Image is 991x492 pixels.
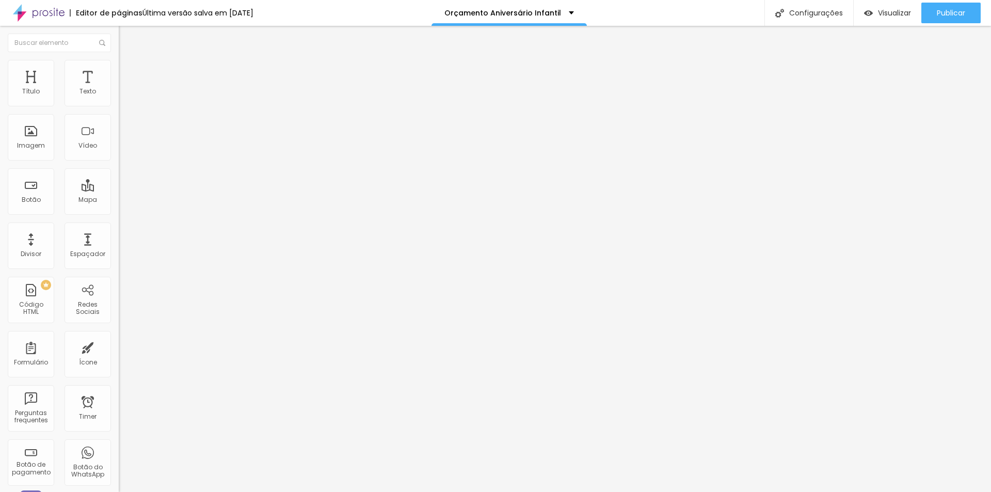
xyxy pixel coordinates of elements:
div: Botão do WhatsApp [67,464,108,479]
div: Código HTML [10,301,51,316]
img: Icone [99,40,105,46]
span: Visualizar [878,9,911,17]
div: Imagem [17,142,45,149]
div: Vídeo [78,142,97,149]
div: Botão de pagamento [10,461,51,476]
div: Espaçador [70,250,105,258]
div: Última versão salva em [DATE] [142,9,253,17]
div: Formulário [14,359,48,366]
div: Editor de páginas [70,9,142,17]
button: Visualizar [854,3,921,23]
div: Perguntas frequentes [10,409,51,424]
iframe: Editor [119,26,991,492]
div: Botão [22,196,41,203]
p: Orçamento Aniversário Infantil [444,9,561,17]
img: view-1.svg [864,9,873,18]
div: Divisor [21,250,41,258]
div: Timer [79,413,97,420]
span: Publicar [937,9,965,17]
div: Título [22,88,40,95]
input: Buscar elemento [8,34,111,52]
div: Mapa [78,196,97,203]
div: Texto [79,88,96,95]
div: Ícone [79,359,97,366]
div: Redes Sociais [67,301,108,316]
img: Icone [775,9,784,18]
button: Publicar [921,3,981,23]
